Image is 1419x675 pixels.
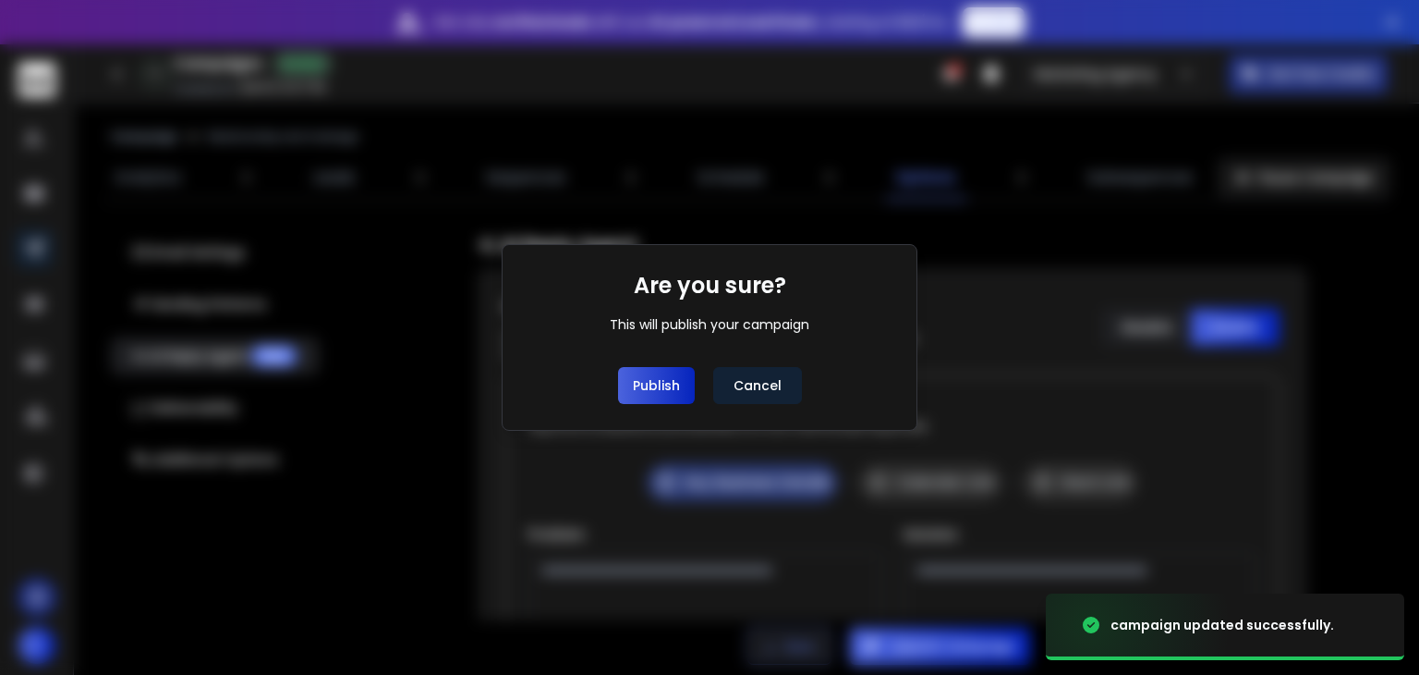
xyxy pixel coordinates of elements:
h1: Are you sure? [634,271,786,301]
div: This will publish your campaign [610,315,809,334]
button: Publish [618,367,695,404]
button: Cancel [713,367,802,404]
div: campaign updated successfully. [1110,616,1334,634]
